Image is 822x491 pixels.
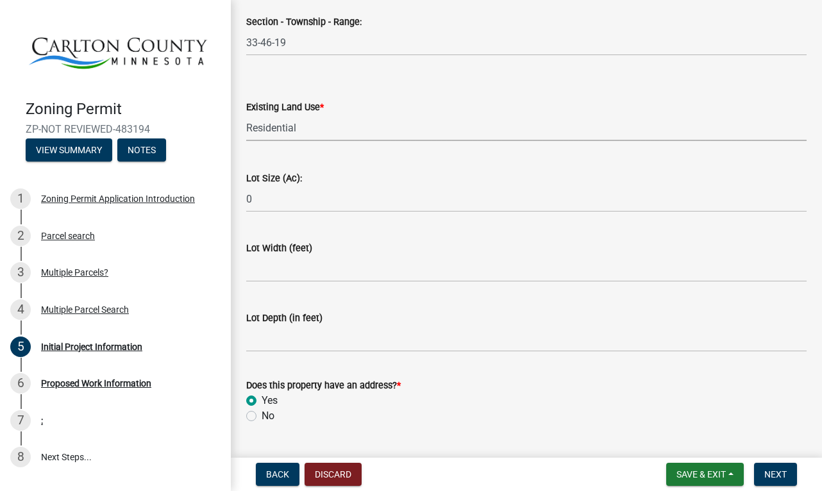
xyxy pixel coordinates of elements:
[117,146,166,156] wm-modal-confirm: Notes
[676,469,726,479] span: Save & Exit
[41,379,151,388] div: Proposed Work Information
[26,138,112,162] button: View Summary
[10,447,31,467] div: 8
[26,123,205,135] span: ZP-NOT REVIEWED-483194
[764,469,787,479] span: Next
[10,410,31,431] div: 7
[10,337,31,357] div: 5
[26,100,221,119] h4: Zoning Permit
[41,268,108,277] div: Multiple Parcels?
[10,373,31,394] div: 6
[246,314,323,323] label: Lot Depth (in feet)
[666,463,744,486] button: Save & Exit
[41,416,43,425] div: :
[41,231,95,240] div: Parcel search
[41,194,195,203] div: Zoning Permit Application Introduction
[246,244,312,253] label: Lot Width (feet)
[246,381,401,390] label: Does this property have an address?
[26,146,112,156] wm-modal-confirm: Summary
[246,174,302,183] label: Lot Size (Ac):
[256,463,299,486] button: Back
[305,463,362,486] button: Discard
[262,408,274,424] label: No
[10,262,31,283] div: 3
[266,469,289,479] span: Back
[246,18,362,27] label: Section - Township - Range:
[262,393,278,408] label: Yes
[26,13,210,87] img: Carlton County, Minnesota
[10,188,31,209] div: 1
[41,305,129,314] div: Multiple Parcel Search
[10,299,31,320] div: 4
[754,463,797,486] button: Next
[10,226,31,246] div: 2
[117,138,166,162] button: Notes
[41,342,142,351] div: Initial Project Information
[246,103,324,112] label: Existing Land Use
